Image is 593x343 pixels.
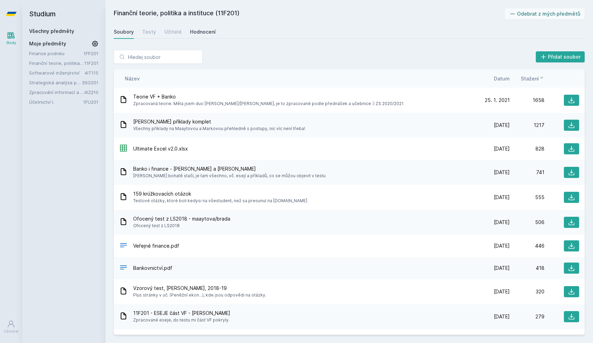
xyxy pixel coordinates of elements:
span: Zpracovaná teorie. Měla jsem duo [PERSON_NAME]/[PERSON_NAME], je to zpracované podle přednášek a ... [133,100,404,107]
span: Banko i finance - [PERSON_NAME] a [PERSON_NAME] [133,165,326,172]
span: Teorie VF + Banko [133,93,404,100]
a: Zpracování informací a znalostí [29,89,84,96]
a: Všechny předměty [29,28,74,34]
a: Finance podniku [29,50,84,57]
button: Přidat soubor [536,51,585,62]
div: 279 [510,313,544,320]
span: [DATE] [494,122,510,129]
button: Název [125,75,140,82]
span: Moje předměty [29,40,66,47]
div: 418 [510,265,544,272]
span: Ofocený test z LS2018 [133,222,230,229]
a: 11F201 [84,60,98,66]
a: 4IT115 [85,70,98,76]
a: Hodnocení [190,25,216,39]
span: Zpracované eseje, do testu mi část VF pokryly. [133,317,230,324]
a: Učitelé [164,25,182,39]
a: Účetnictví I. [29,98,83,105]
a: 1FU201 [83,99,98,105]
span: [DATE] [494,288,510,295]
a: Testy [142,25,156,39]
a: 3SG201 [82,80,98,85]
div: XLSX [119,144,128,154]
span: 11F201 - ESEJE část VF - [PERSON_NAME] [133,310,230,317]
span: Bankovnictví.pdf [133,265,172,272]
a: Uživatel [1,316,21,337]
div: Hodnocení [190,28,216,35]
h2: Finanční teorie, politika a instituce (11F201) [114,8,505,19]
button: Datum [494,75,510,82]
div: 320 [510,288,544,295]
span: Vzorový test, [PERSON_NAME], 2018-19 [133,285,266,292]
a: Study [1,28,21,49]
button: Odebrat z mých předmětů [505,8,585,19]
span: Veřejné finance.pdf [133,242,179,249]
span: Testové otázky, ktoré boli kedysi na všestudent, než sa presunul na [DOMAIN_NAME] [133,197,307,204]
button: Stažení [521,75,544,82]
div: PDF [119,263,128,273]
a: Strategická analýza pro informatiky a statistiky [29,79,82,86]
div: Study [6,40,16,45]
span: 159 krúžkovacích otázok [133,190,307,197]
a: 4IZ210 [84,89,98,95]
span: [DATE] [494,169,510,176]
span: Všechny příklady na Maaytovou a Markovou přehledně s postupy, nic víc není třeba! [133,125,305,132]
span: [DATE] [494,219,510,226]
div: PDF [119,241,128,251]
span: [DATE] [494,194,510,201]
a: Soubory [114,25,134,39]
span: [DATE] [494,145,510,152]
div: Uživatel [4,329,18,334]
div: Testy [142,28,156,35]
span: Stažení [521,75,539,82]
span: Ofocený test z LS2018 - maaytova/brada [133,215,230,222]
div: 555 [510,194,544,201]
span: [DATE] [494,313,510,320]
div: 506 [510,219,544,226]
div: 1658 [510,97,544,104]
div: Učitelé [164,28,182,35]
a: Softwarové inženýrství [29,69,85,76]
span: Ultimate Excel v2.0.xlsx [133,145,188,152]
span: [DATE] [494,265,510,272]
input: Hledej soubor [114,50,203,64]
a: 1FP201 [84,51,98,56]
span: [DATE] [494,242,510,249]
span: [PERSON_NAME] bohatě stačí, je tam všechno, vč. esejí a příkladů, co se můžou objevit v testu [133,172,326,179]
span: 25. 1. 2021 [485,97,510,104]
span: Plus stránky v uč. (Peněžní ekon...), kde jsou odpovědi na otázky. [133,292,266,299]
div: 1217 [510,122,544,129]
a: Finanční teorie, politika a instituce [29,60,84,67]
div: Soubory [114,28,134,35]
div: 828 [510,145,544,152]
div: 741 [510,169,544,176]
div: 446 [510,242,544,249]
span: [PERSON_NAME] příklady komplet [133,118,305,125]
